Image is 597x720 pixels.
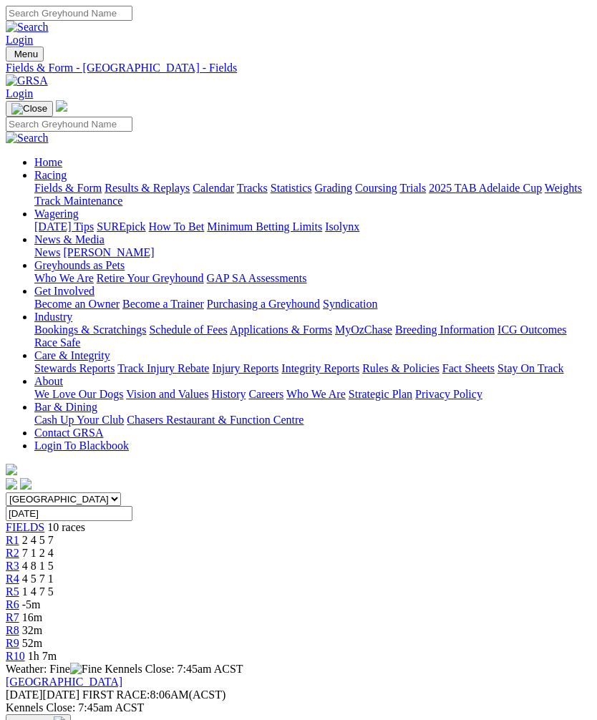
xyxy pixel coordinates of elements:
a: R1 [6,534,19,546]
a: About [34,375,63,387]
a: [GEOGRAPHIC_DATA] [6,676,122,688]
a: [PERSON_NAME] [63,246,154,258]
div: News & Media [34,246,591,259]
img: Search [6,132,49,145]
a: Fields & Form [34,182,102,194]
div: Racing [34,182,591,208]
a: Applications & Forms [230,323,332,336]
a: Stay On Track [497,362,563,374]
a: R3 [6,560,19,572]
span: 4 5 7 1 [22,573,54,585]
span: 7 1 2 4 [22,547,54,559]
a: Greyhounds as Pets [34,259,125,271]
a: R10 [6,650,25,662]
a: Tracks [237,182,268,194]
button: Toggle navigation [6,101,53,117]
a: Wagering [34,208,79,220]
span: [DATE] [6,689,43,701]
a: Weights [545,182,582,194]
a: GAP SA Assessments [207,272,307,284]
a: ICG Outcomes [497,323,566,336]
a: Trials [399,182,426,194]
a: R2 [6,547,19,559]
span: Menu [14,49,38,59]
div: Greyhounds as Pets [34,272,591,285]
input: Search [6,6,132,21]
a: Strategic Plan [349,388,412,400]
a: [DATE] Tips [34,220,94,233]
a: Vision and Values [126,388,208,400]
a: Become a Trainer [122,298,204,310]
a: News & Media [34,233,105,245]
a: Cash Up Your Club [34,414,124,426]
a: Syndication [323,298,377,310]
span: 8:06AM(ACST) [82,689,225,701]
input: Search [6,117,132,132]
div: Bar & Dining [34,414,591,427]
span: -5m [22,598,41,610]
a: Who We Are [286,388,346,400]
a: Bookings & Scratchings [34,323,146,336]
a: R4 [6,573,19,585]
a: Retire Your Greyhound [97,272,204,284]
a: Statistics [271,182,312,194]
a: Race Safe [34,336,80,349]
span: 2 4 5 7 [22,534,54,546]
span: 32m [22,624,42,636]
a: Track Maintenance [34,195,122,207]
a: Privacy Policy [415,388,482,400]
a: Injury Reports [212,362,278,374]
a: History [211,388,246,400]
div: Industry [34,323,591,349]
a: Bar & Dining [34,401,97,413]
a: Fact Sheets [442,362,495,374]
img: Fine [70,663,102,676]
a: Results & Replays [105,182,190,194]
div: Care & Integrity [34,362,591,375]
a: Get Involved [34,285,94,297]
span: FIRST RACE: [82,689,150,701]
a: Login To Blackbook [34,439,129,452]
a: Home [34,156,62,168]
a: R8 [6,624,19,636]
a: Calendar [193,182,234,194]
a: MyOzChase [335,323,392,336]
a: How To Bet [149,220,205,233]
span: Weather: Fine [6,663,105,675]
button: Toggle navigation [6,47,44,62]
a: Racing [34,169,67,181]
span: 1 4 7 5 [22,585,54,598]
a: FIELDS [6,521,44,533]
span: R6 [6,598,19,610]
a: 2025 TAB Adelaide Cup [429,182,542,194]
a: Chasers Restaurant & Function Centre [127,414,304,426]
a: Contact GRSA [34,427,103,439]
a: R9 [6,637,19,649]
span: 52m [22,637,42,649]
a: Track Injury Rebate [117,362,209,374]
img: logo-grsa-white.png [56,100,67,112]
a: Coursing [355,182,397,194]
a: Stewards Reports [34,362,115,374]
img: facebook.svg [6,478,17,490]
a: Isolynx [325,220,359,233]
a: Become an Owner [34,298,120,310]
img: logo-grsa-white.png [6,464,17,475]
input: Select date [6,506,132,521]
a: Grading [315,182,352,194]
a: Fields & Form - [GEOGRAPHIC_DATA] - Fields [6,62,591,74]
span: 10 races [47,521,85,533]
a: Care & Integrity [34,349,110,361]
div: Kennels Close: 7:45am ACST [6,701,591,714]
a: R7 [6,611,19,623]
a: SUREpick [97,220,145,233]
